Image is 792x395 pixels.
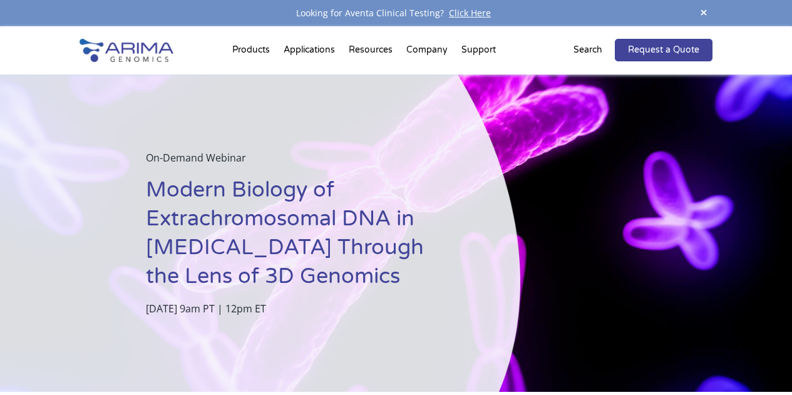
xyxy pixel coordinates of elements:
[146,176,458,300] h1: Modern Biology of Extrachromosomal DNA in [MEDICAL_DATA] Through the Lens of 3D Genomics
[615,39,712,61] a: Request a Quote
[146,150,458,176] p: On-Demand Webinar
[444,7,496,19] a: Click Here
[573,42,602,58] p: Search
[80,39,173,62] img: Arima-Genomics-logo
[146,300,458,317] p: [DATE] 9am PT | 12pm ET
[80,5,713,21] div: Looking for Aventa Clinical Testing?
